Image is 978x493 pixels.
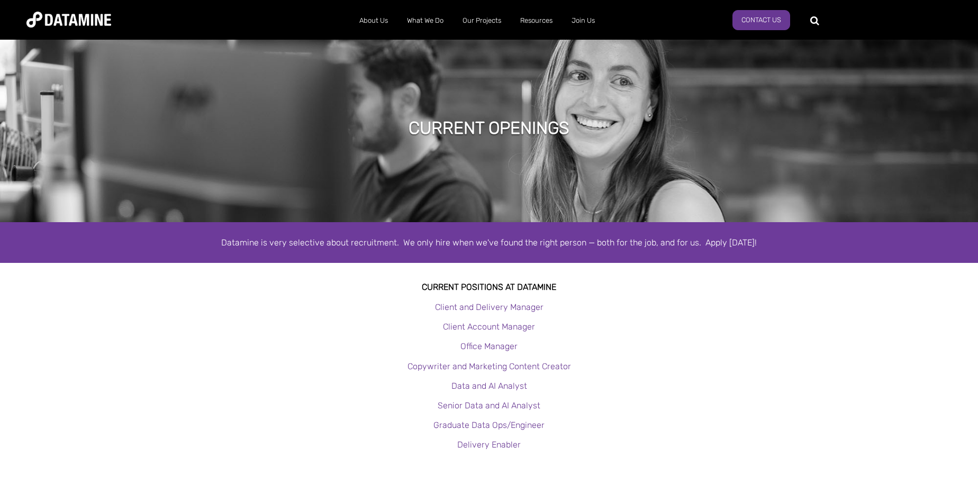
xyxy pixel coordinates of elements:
[397,7,453,34] a: What We Do
[457,440,521,450] a: Delivery Enabler
[453,7,511,34] a: Our Projects
[460,341,518,351] a: Office Manager
[433,420,545,430] a: Graduate Data Ops/Engineer
[443,322,535,332] a: Client Account Manager
[409,116,569,140] h1: Current Openings
[422,282,556,292] strong: Current Positions at datamine
[451,381,527,391] a: Data and AI Analyst
[732,10,790,30] a: Contact Us
[511,7,562,34] a: Resources
[562,7,604,34] a: Join Us
[26,12,111,28] img: Datamine
[187,235,791,250] div: Datamine is very selective about recruitment. We only hire when we've found the right person — bo...
[435,302,544,312] a: Client and Delivery Manager
[408,361,571,371] a: Copywriter and Marketing Content Creator
[350,7,397,34] a: About Us
[438,400,540,410] a: Senior Data and AI Analyst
